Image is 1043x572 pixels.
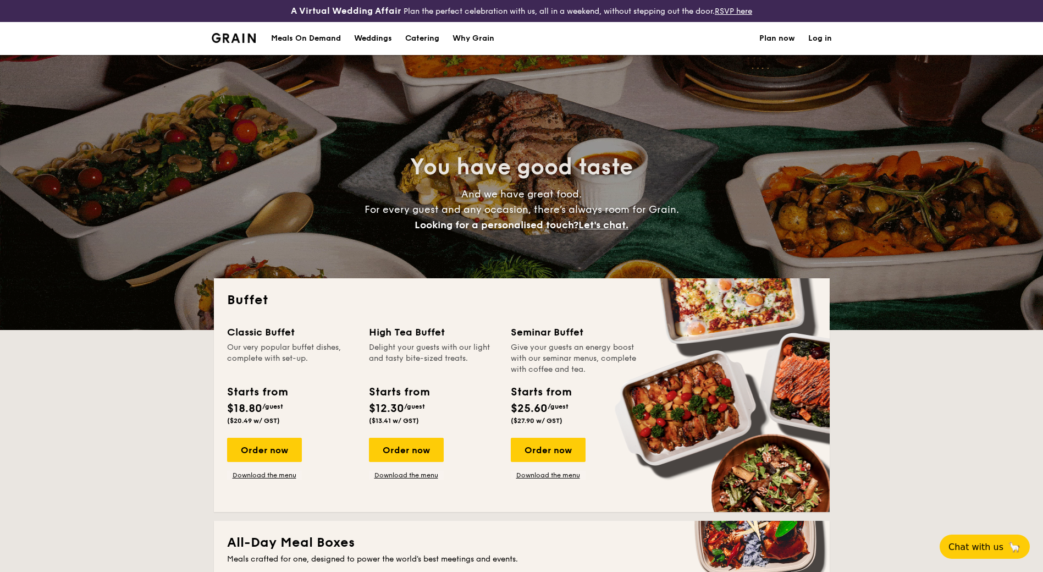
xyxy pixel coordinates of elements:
div: High Tea Buffet [369,324,498,340]
div: Delight your guests with our light and tasty bite-sized treats. [369,342,498,375]
div: Order now [511,438,586,462]
h2: Buffet [227,291,816,309]
a: Log in [808,22,832,55]
a: Logotype [212,33,256,43]
span: 🦙 [1008,541,1021,553]
span: Chat with us [948,542,1003,552]
div: Starts from [511,384,571,400]
div: Give your guests an energy boost with our seminar menus, complete with coffee and tea. [511,342,639,375]
span: Let's chat. [578,219,628,231]
div: Meals crafted for one, designed to power the world's best meetings and events. [227,554,816,565]
span: ($13.41 w/ GST) [369,417,419,425]
div: Seminar Buffet [511,324,639,340]
div: Plan the perfect celebration with us, all in a weekend, without stepping out the door. [205,4,838,18]
span: $18.80 [227,402,262,415]
span: /guest [404,403,425,410]
a: Download the menu [369,471,444,480]
div: Order now [369,438,444,462]
a: Meals On Demand [264,22,347,55]
h1: Catering [405,22,439,55]
h2: All-Day Meal Boxes [227,534,816,552]
span: /guest [262,403,283,410]
div: Weddings [354,22,392,55]
span: /guest [548,403,569,410]
span: ($27.90 w/ GST) [511,417,562,425]
span: $25.60 [511,402,548,415]
div: Our very popular buffet dishes, complete with set-up. [227,342,356,375]
div: Starts from [227,384,287,400]
img: Grain [212,33,256,43]
div: Why Grain [452,22,494,55]
div: Starts from [369,384,429,400]
a: Download the menu [511,471,586,480]
div: Classic Buffet [227,324,356,340]
span: $12.30 [369,402,404,415]
a: Download the menu [227,471,302,480]
div: Meals On Demand [271,22,341,55]
button: Chat with us🦙 [940,535,1030,559]
a: Catering [399,22,446,55]
h4: A Virtual Wedding Affair [291,4,401,18]
a: Weddings [347,22,399,55]
a: RSVP here [715,7,752,16]
a: Plan now [759,22,795,55]
a: Why Grain [446,22,501,55]
span: ($20.49 w/ GST) [227,417,280,425]
div: Order now [227,438,302,462]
